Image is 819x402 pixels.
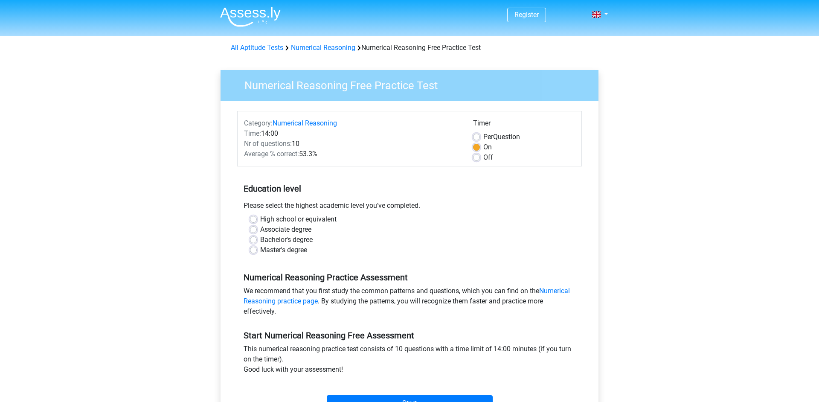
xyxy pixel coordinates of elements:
span: Category: [244,119,273,127]
div: 14:00 [238,128,467,139]
a: All Aptitude Tests [231,44,283,52]
a: Register [514,11,539,19]
a: Numerical Reasoning [273,119,337,127]
div: We recommend that you first study the common patterns and questions, which you can find on the . ... [237,286,582,320]
label: Master's degree [260,245,307,255]
label: Associate degree [260,224,311,235]
div: 10 [238,139,467,149]
a: Numerical Reasoning [291,44,355,52]
img: Assessly [220,7,281,27]
div: This numerical reasoning practice test consists of 10 questions with a time limit of 14:00 minute... [237,344,582,378]
div: 53.3% [238,149,467,159]
label: High school or equivalent [260,214,337,224]
label: On [483,142,492,152]
h5: Numerical Reasoning Practice Assessment [244,272,575,283]
div: Numerical Reasoning Free Practice Test [227,43,592,53]
span: Nr of questions: [244,140,292,148]
label: Question [483,132,520,142]
label: Bachelor's degree [260,235,313,245]
span: Time: [244,129,261,137]
h5: Start Numerical Reasoning Free Assessment [244,330,575,341]
div: Please select the highest academic level you’ve completed. [237,201,582,214]
span: Average % correct: [244,150,299,158]
h5: Education level [244,180,575,197]
div: Timer [473,118,575,132]
h3: Numerical Reasoning Free Practice Test [234,76,592,92]
label: Off [483,152,493,163]
span: Per [483,133,493,141]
